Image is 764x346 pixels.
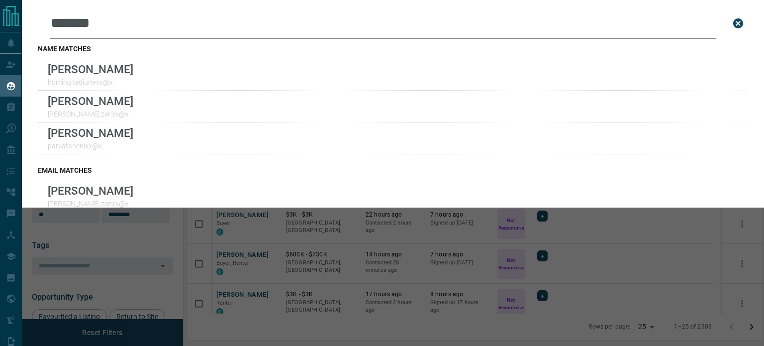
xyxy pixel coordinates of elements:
[48,78,133,86] p: homing.tedium-xx@x
[48,184,133,197] p: [PERSON_NAME]
[48,200,133,208] p: [PERSON_NAME].zenxx@x
[38,166,748,174] h3: email matches
[48,110,133,118] p: [PERSON_NAME].zenxx@x
[48,126,133,139] p: [PERSON_NAME]
[48,63,133,76] p: [PERSON_NAME]
[48,95,133,108] p: [PERSON_NAME]
[38,45,748,53] h3: name matches
[728,13,748,33] button: close search bar
[48,142,133,150] p: parvatanenixx@x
